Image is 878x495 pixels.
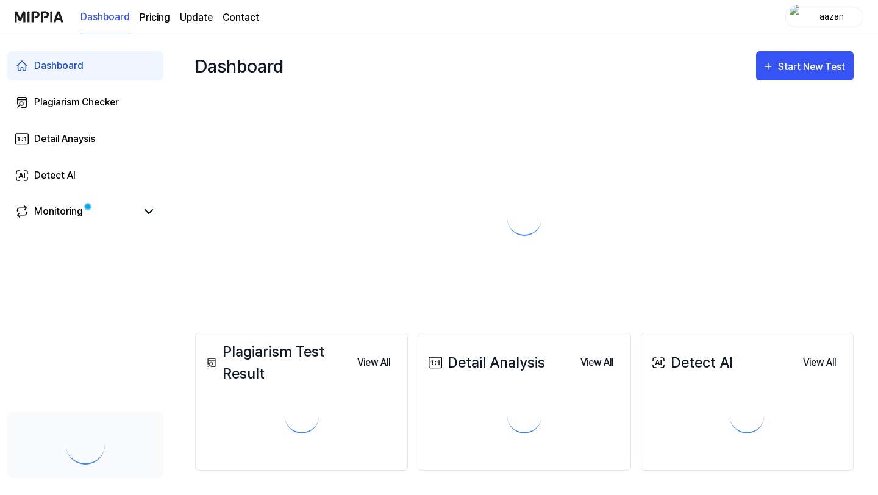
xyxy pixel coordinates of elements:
[790,5,804,29] img: profile
[7,51,163,80] a: Dashboard
[15,204,137,219] a: Monitoring
[426,352,545,374] div: Detail Analysis
[34,204,83,219] div: Monitoring
[7,88,163,117] a: Plagiarism Checker
[34,59,84,73] div: Dashboard
[180,10,213,25] a: Update
[34,95,119,110] div: Plagiarism Checker
[778,59,848,75] div: Start New Test
[348,351,400,375] button: View All
[223,10,259,25] a: Contact
[808,10,855,23] div: aazan
[140,10,170,25] a: Pricing
[7,124,163,154] a: Detail Anaysis
[203,341,348,385] div: Plagiarism Test Result
[785,7,863,27] button: profileaazan
[571,351,623,375] button: View All
[34,168,76,183] div: Detect AI
[34,132,95,146] div: Detail Anaysis
[195,46,284,85] div: Dashboard
[649,352,733,374] div: Detect AI
[756,51,854,80] button: Start New Test
[80,1,130,34] a: Dashboard
[7,161,163,190] a: Detect AI
[793,351,846,375] button: View All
